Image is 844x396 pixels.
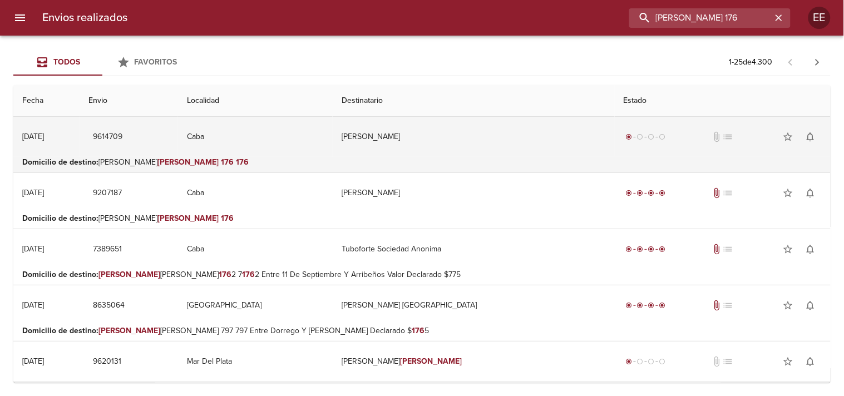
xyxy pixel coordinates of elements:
div: Generado [624,131,668,142]
button: Activar notificaciones [799,350,822,373]
span: radio_button_unchecked [648,133,655,140]
button: 9620131 [88,352,126,372]
span: radio_button_checked [659,246,666,253]
b: Domicilio de destino : [22,214,98,223]
span: 9614709 [93,130,122,144]
button: Activar notificaciones [799,126,822,148]
em: 176 [412,326,425,335]
div: [DATE] [22,132,44,141]
input: buscar [629,8,772,28]
span: radio_button_unchecked [637,358,644,365]
td: Caba [178,229,333,269]
th: Estado [615,85,831,117]
span: radio_button_checked [626,246,633,253]
span: radio_button_unchecked [637,133,644,140]
button: 9614709 [88,127,127,147]
span: radio_button_checked [648,246,655,253]
span: No tiene documentos adjuntos [712,131,723,142]
span: star_border [783,356,794,367]
p: 1 - 25 de 4.300 [729,57,773,68]
span: radio_button_unchecked [659,358,666,365]
em: [PERSON_NAME] [98,270,160,279]
span: radio_button_checked [637,190,644,196]
button: 7389651 [88,239,126,260]
span: 7389651 [93,242,122,256]
span: notifications_none [805,187,816,199]
span: radio_button_checked [637,302,644,309]
em: [PERSON_NAME] [157,214,219,223]
span: star_border [783,244,794,255]
span: notifications_none [805,131,816,142]
button: Agregar a favoritos [777,350,799,373]
span: radio_button_checked [626,133,633,140]
button: 8635064 [88,295,129,316]
div: [DATE] [22,357,44,366]
button: Agregar a favoritos [777,182,799,204]
button: Activar notificaciones [799,238,822,260]
span: star_border [783,131,794,142]
div: Entregado [624,300,668,311]
span: notifications_none [805,244,816,255]
td: [PERSON_NAME] [333,341,615,382]
span: radio_button_unchecked [648,358,655,365]
span: radio_button_checked [626,190,633,196]
td: [PERSON_NAME] [333,173,615,213]
button: Agregar a favoritos [777,238,799,260]
em: 176 [219,270,232,279]
span: Favoritos [135,57,177,67]
em: [PERSON_NAME] [401,357,462,366]
span: Pagina siguiente [804,49,831,76]
p: [PERSON_NAME] 2 7 2 Entre 11 De Septiembre Y Arribeños Valor Declarado $775 [22,269,822,280]
div: Entregado [624,244,668,255]
td: Caba [178,117,333,157]
span: Tiene documentos adjuntos [712,244,723,255]
h6: Envios realizados [42,9,127,27]
b: Domicilio de destino : [22,157,98,167]
td: Mar Del Plata [178,341,333,382]
span: radio_button_checked [659,190,666,196]
div: Entregado [624,187,668,199]
th: Envio [80,85,178,117]
span: radio_button_checked [648,190,655,196]
div: [DATE] [22,244,44,254]
span: radio_button_checked [637,246,644,253]
span: No tiene pedido asociado [723,300,734,311]
th: Localidad [178,85,333,117]
span: No tiene pedido asociado [723,131,734,142]
em: [PERSON_NAME] [98,326,160,335]
span: star_border [783,300,794,311]
em: 176 [236,157,249,167]
button: Agregar a favoritos [777,294,799,316]
td: [PERSON_NAME] [333,117,615,157]
span: radio_button_checked [626,358,633,365]
button: Activar notificaciones [799,182,822,204]
div: Tabs Envios [13,49,191,76]
span: Todos [53,57,80,67]
span: 8635064 [93,299,125,313]
b: Domicilio de destino : [22,270,98,279]
em: 176 [221,214,234,223]
span: 9620131 [93,355,121,369]
button: 9207187 [88,183,126,204]
span: 9207187 [93,186,122,200]
td: Tuboforte Sociedad Anonima [333,229,615,269]
span: radio_button_unchecked [659,133,666,140]
button: Activar notificaciones [799,294,822,316]
div: EE [808,7,831,29]
span: notifications_none [805,356,816,367]
span: Tiene documentos adjuntos [712,300,723,311]
button: menu [7,4,33,31]
button: Agregar a favoritos [777,126,799,148]
span: star_border [783,187,794,199]
span: No tiene pedido asociado [723,356,734,367]
th: Destinatario [333,85,615,117]
em: [PERSON_NAME] [157,157,219,167]
td: [PERSON_NAME] [GEOGRAPHIC_DATA] [333,285,615,325]
span: radio_button_checked [626,302,633,309]
th: Fecha [13,85,80,117]
em: 176 [221,157,234,167]
div: Generado [624,356,668,367]
span: radio_button_checked [659,302,666,309]
em: 176 [243,270,255,279]
span: notifications_none [805,300,816,311]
